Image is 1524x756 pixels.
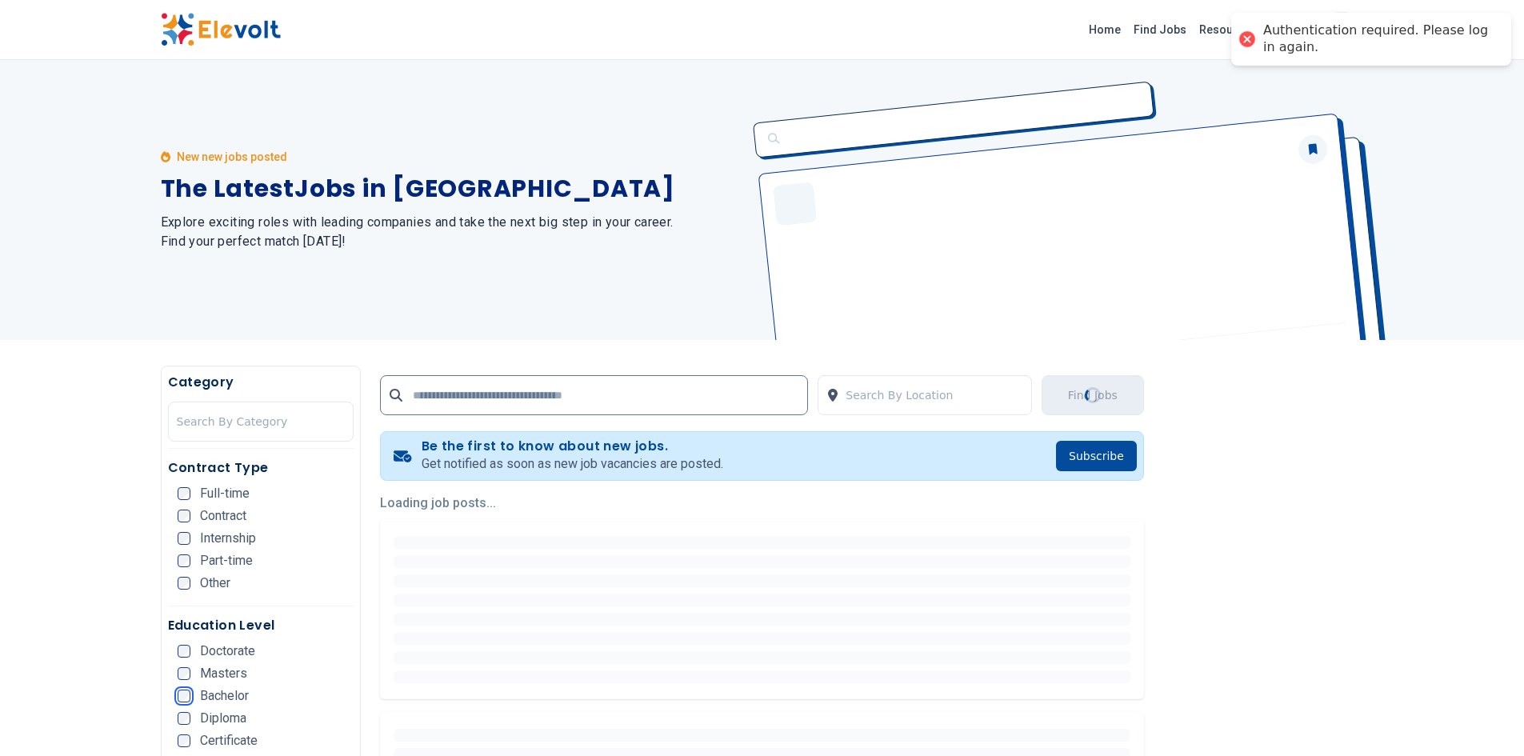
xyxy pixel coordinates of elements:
input: Full-time [178,487,190,500]
h5: Contract Type [168,458,354,478]
span: Bachelor [200,690,249,702]
h5: Education Level [168,616,354,635]
h4: Be the first to know about new jobs. [422,438,723,454]
input: Doctorate [178,645,190,658]
iframe: Chat Widget [1444,679,1524,756]
span: Masters [200,667,247,680]
span: Part-time [200,554,253,567]
h5: Category [168,373,354,392]
input: Masters [178,667,190,680]
button: Subscribe [1056,441,1137,471]
span: Doctorate [200,645,255,658]
h1: The Latest Jobs in [GEOGRAPHIC_DATA] [161,174,743,203]
input: Diploma [178,712,190,725]
button: E [1326,11,1358,43]
a: Home [1082,17,1127,42]
button: Find JobsLoading... [1042,375,1144,415]
input: Bachelor [178,690,190,702]
p: New new jobs posted [177,149,287,165]
span: Full-time [200,487,250,500]
input: Certificate [178,734,190,747]
span: Diploma [200,712,246,725]
input: Other [178,577,190,590]
span: Contract [200,510,246,522]
input: Part-time [178,554,190,567]
div: Loading... [1082,386,1102,406]
span: Certificate [200,734,258,747]
input: Contract [178,510,190,522]
img: Elevolt [161,13,281,46]
p: Loading job posts... [380,494,1144,513]
p: Get notified as soon as new job vacancies are posted. [422,454,723,474]
input: Internship [178,532,190,545]
span: Other [200,577,230,590]
div: Authentication required. Please log in again. [1263,22,1495,56]
a: Resources [1193,17,1263,42]
span: Internship [200,532,256,545]
h2: Explore exciting roles with leading companies and take the next big step in your career. Find you... [161,213,743,251]
a: Find Jobs [1127,17,1193,42]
